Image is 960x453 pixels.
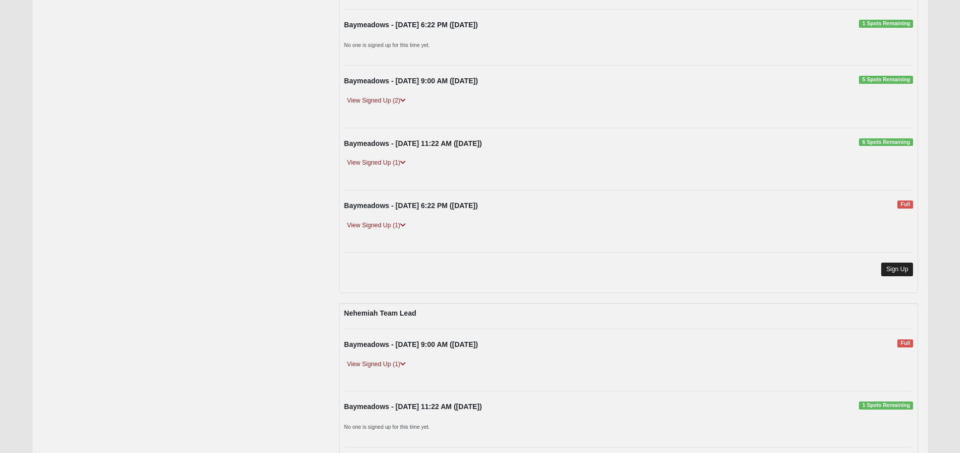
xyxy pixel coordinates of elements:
strong: Baymeadows - [DATE] 6:22 PM ([DATE]) [344,21,478,29]
a: Sign Up [881,263,914,276]
strong: Baymeadows - [DATE] 6:22 PM ([DATE]) [344,202,478,210]
span: 1 Spots Remaining [859,20,913,28]
strong: Baymeadows - [DATE] 11:22 AM ([DATE]) [344,139,482,147]
small: No one is signed up for this time yet. [344,424,430,430]
strong: Nehemiah Team Lead [344,309,416,317]
strong: Baymeadows - [DATE] 11:22 AM ([DATE]) [344,402,482,411]
span: Full [897,200,913,209]
span: Full [897,339,913,347]
span: 5 Spots Remaining [859,76,913,84]
a: View Signed Up (2) [344,95,409,106]
span: 6 Spots Remaining [859,138,913,146]
span: 1 Spots Remaining [859,401,913,410]
a: View Signed Up (1) [344,359,409,370]
small: No one is signed up for this time yet. [344,42,430,48]
strong: Baymeadows - [DATE] 9:00 AM ([DATE]) [344,340,478,348]
a: View Signed Up (1) [344,158,409,168]
a: View Signed Up (1) [344,220,409,231]
strong: Baymeadows - [DATE] 9:00 AM ([DATE]) [344,77,478,85]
